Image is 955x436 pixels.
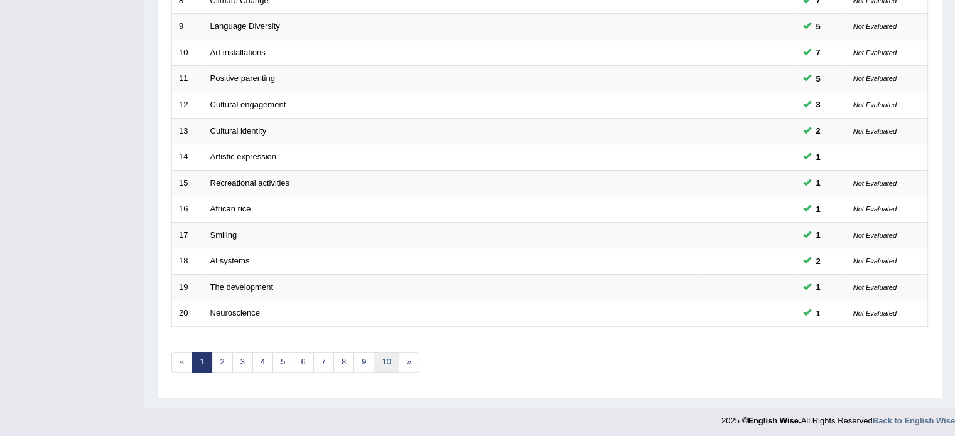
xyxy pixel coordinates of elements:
span: You can still take this question [811,203,826,216]
a: Cultural engagement [210,100,286,109]
a: Neuroscience [210,308,261,317]
span: You can still take this question [811,124,826,137]
a: Art installations [210,48,266,57]
a: 3 [232,352,253,373]
span: You can still take this question [811,255,826,268]
td: 15 [172,170,203,196]
a: Smiling [210,230,237,240]
small: Not Evaluated [853,127,897,135]
a: 1 [192,352,212,373]
td: 9 [172,14,203,40]
a: » [399,352,419,373]
small: Not Evaluated [853,49,897,56]
span: You can still take this question [811,20,826,33]
td: 11 [172,66,203,92]
a: Al systems [210,256,250,265]
span: You can still take this question [811,151,826,164]
a: 5 [272,352,293,373]
td: 12 [172,92,203,118]
small: Not Evaluated [853,179,897,187]
small: Not Evaluated [853,231,897,239]
td: 18 [172,248,203,275]
a: Positive parenting [210,73,275,83]
a: Cultural identity [210,126,267,136]
a: Language Diversity [210,21,280,31]
small: Not Evaluated [853,257,897,265]
td: 20 [172,300,203,327]
span: You can still take this question [811,176,826,189]
td: 10 [172,40,203,66]
td: 14 [172,144,203,171]
strong: English Wise. [748,416,801,425]
a: 6 [293,352,313,373]
span: You can still take this question [811,98,826,111]
small: Not Evaluated [853,101,897,109]
span: You can still take this question [811,46,826,59]
small: Not Evaluated [853,23,897,30]
td: 16 [172,196,203,223]
div: 2025 © All Rights Reserved [721,408,955,427]
a: 7 [313,352,334,373]
small: Not Evaluated [853,284,897,291]
span: « [171,352,192,373]
a: Artistic expression [210,152,276,161]
small: Not Evaluated [853,309,897,317]
a: The development [210,282,273,292]
span: You can still take this question [811,280,826,294]
td: 17 [172,222,203,248]
a: African rice [210,204,251,213]
a: Back to English Wise [873,416,955,425]
a: 8 [333,352,354,373]
span: You can still take this question [811,228,826,242]
td: 13 [172,118,203,144]
a: 9 [353,352,374,373]
span: You can still take this question [811,307,826,320]
td: 19 [172,274,203,300]
div: – [853,151,921,163]
a: 4 [252,352,273,373]
span: You can still take this question [811,72,826,85]
small: Not Evaluated [853,205,897,213]
a: 10 [374,352,399,373]
a: 2 [212,352,232,373]
small: Not Evaluated [853,75,897,82]
a: Recreational activities [210,178,289,188]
